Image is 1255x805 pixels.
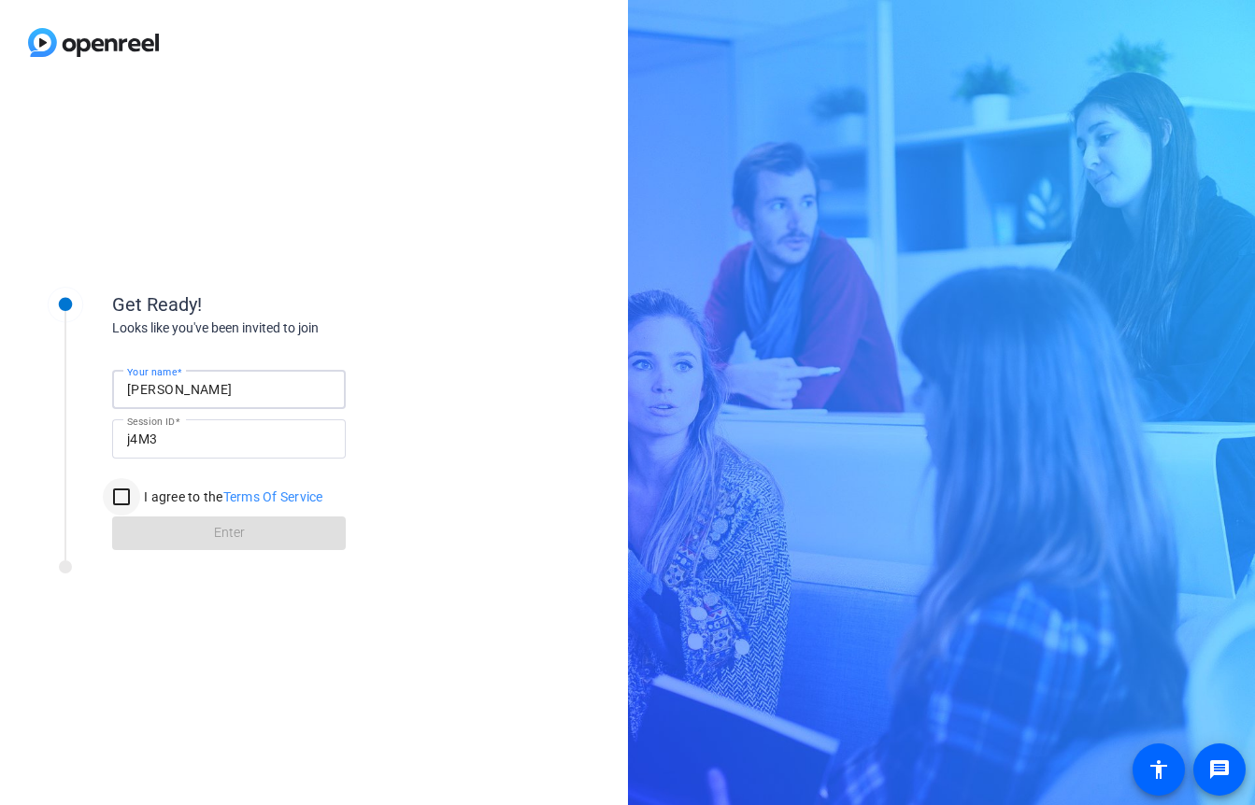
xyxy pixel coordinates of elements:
[223,489,323,504] a: Terms Of Service
[127,366,177,377] mat-label: Your name
[112,290,486,318] div: Get Ready!
[140,487,323,506] label: I agree to the
[1208,758,1231,781] mat-icon: message
[127,416,175,427] mat-label: Session ID
[112,318,486,338] div: Looks like you've been invited to join
[1148,758,1170,781] mat-icon: accessibility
